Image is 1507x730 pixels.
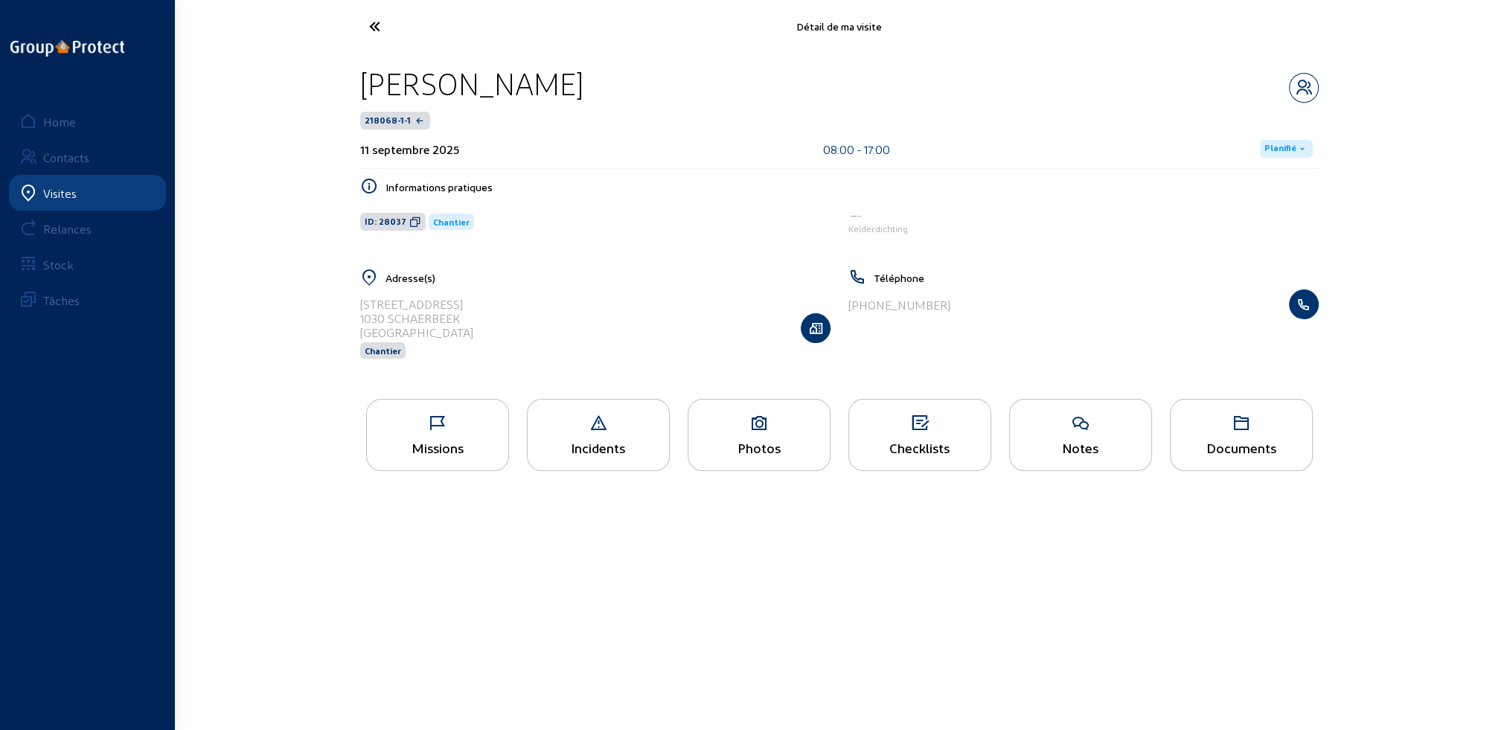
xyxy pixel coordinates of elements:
span: Kelderdichting [848,223,908,234]
div: 1030 SCHAERBEEK [360,311,473,325]
a: Contacts [9,139,166,175]
div: Visites [43,186,77,200]
div: Relances [43,222,92,236]
a: Visites [9,175,166,211]
h5: Téléphone [874,272,1319,284]
div: Incidents [528,440,669,455]
span: Planifié [1264,143,1296,155]
span: Chantier [433,217,470,227]
div: 08:00 - 17:00 [823,142,890,156]
a: Home [9,103,166,139]
span: Chantier [365,345,401,356]
div: Documents [1171,440,1312,455]
div: Photos [688,440,830,455]
div: Checklists [849,440,991,455]
a: Stock [9,246,166,282]
div: [PERSON_NAME] [360,65,583,103]
div: Missions [367,440,508,455]
span: ID: 28037 [365,216,406,228]
div: 11 septembre 2025 [360,142,459,156]
div: [PHONE_NUMBER] [848,298,950,312]
a: Tâches [9,282,166,318]
div: [GEOGRAPHIC_DATA] [360,325,473,339]
div: Notes [1010,440,1151,455]
div: Home [43,115,76,129]
div: Contacts [43,150,89,164]
span: 218068-1-1 [365,115,411,127]
img: logo-oneline.png [10,40,124,57]
div: [STREET_ADDRESS] [360,297,473,311]
a: Relances [9,211,166,246]
div: Tâches [43,293,80,307]
h5: Adresse(s) [385,272,831,284]
h5: Informations pratiques [385,181,1319,193]
div: Stock [43,257,74,272]
div: Détail de ma visite [512,20,1167,33]
img: Aqua Protect [848,214,863,219]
